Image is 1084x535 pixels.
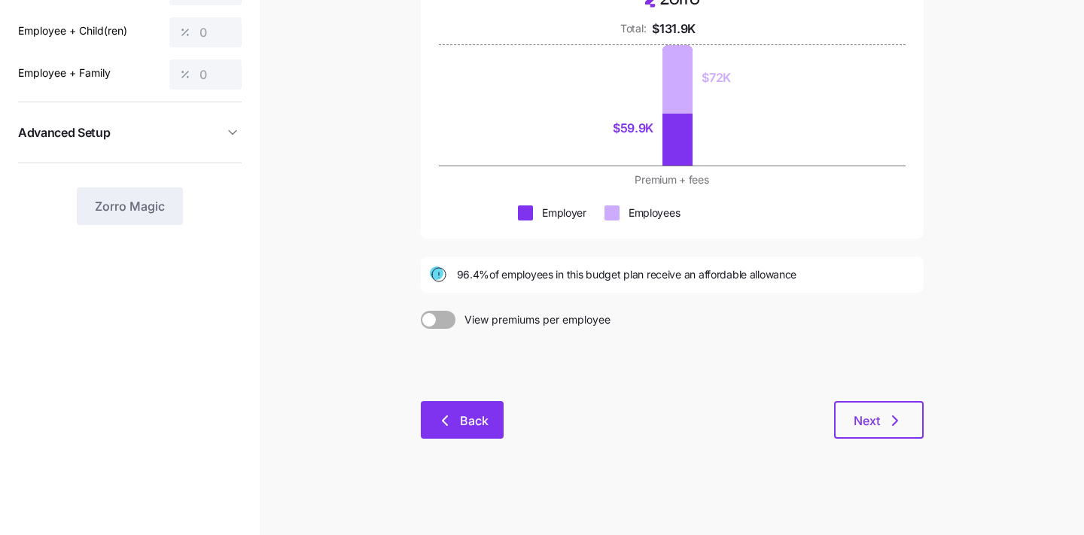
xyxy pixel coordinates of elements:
[95,197,165,215] span: Zorro Magic
[18,65,111,81] label: Employee + Family
[652,20,696,38] div: $131.9K
[18,114,242,151] button: Advanced Setup
[629,205,680,220] div: Employees
[620,21,646,36] div: Total:
[18,23,127,39] label: Employee + Child(ren)
[77,187,183,225] button: Zorro Magic
[542,205,586,220] div: Employer
[455,311,611,329] span: View premiums per employee
[457,267,797,282] span: 96.4% of employees in this budget plan receive an affordable allowance
[421,401,504,439] button: Back
[460,412,489,430] span: Back
[487,172,857,187] div: Premium + fees
[702,68,731,87] div: $72K
[854,412,880,430] span: Next
[834,401,924,439] button: Next
[18,123,111,142] span: Advanced Setup
[613,119,653,138] div: $59.9K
